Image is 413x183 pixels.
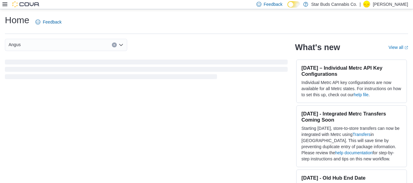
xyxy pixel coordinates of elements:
[301,79,402,98] p: Individual Metrc API key configurations are now available for all Metrc states. For instructions ...
[5,61,288,80] span: Loading
[301,125,402,162] p: Starting [DATE], store-to-store transfers can now be integrated with Metrc using in [GEOGRAPHIC_D...
[354,92,368,97] a: help file
[373,1,408,8] p: [PERSON_NAME]
[295,42,340,52] h2: What's new
[404,46,408,49] svg: External link
[352,132,371,137] a: Transfers
[264,1,282,7] span: Feedback
[301,65,402,77] h3: [DATE] – Individual Metrc API Key Configurations
[389,45,408,50] a: View allExternal link
[5,14,29,26] h1: Home
[119,42,124,47] button: Open list of options
[311,1,357,8] p: Star Buds Cannabis Co.
[33,16,64,28] a: Feedback
[12,1,40,7] img: Cova
[335,150,373,155] a: help documentation
[287,1,300,8] input: Dark Mode
[360,1,361,8] p: |
[112,42,117,47] button: Clear input
[9,41,21,48] span: Angus
[301,175,402,181] h3: [DATE] - Old Hub End Date
[43,19,61,25] span: Feedback
[363,1,371,8] div: Lucas Walker
[301,111,402,123] h3: [DATE] - Integrated Metrc Transfers Coming Soon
